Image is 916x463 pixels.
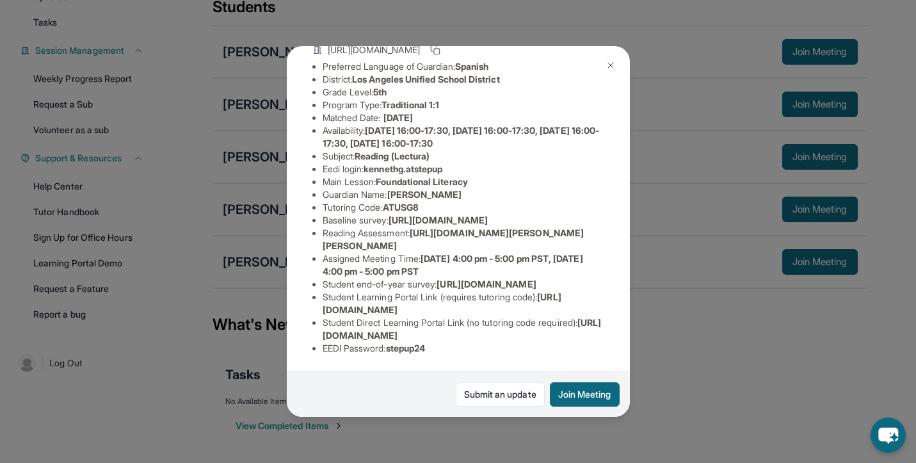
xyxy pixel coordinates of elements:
li: Tutoring Code : [323,201,604,214]
span: 5th [373,86,387,97]
span: [DATE] 4:00 pm - 5:00 pm PST, [DATE] 4:00 pm - 5:00 pm PST [323,253,583,277]
span: [DATE] [383,112,413,123]
span: stepup24 [386,343,426,353]
img: Close Icon [606,60,616,70]
span: [URL][DOMAIN_NAME][PERSON_NAME][PERSON_NAME] [323,227,584,251]
button: Copy link [428,42,443,58]
li: Program Type: [323,99,604,111]
li: Baseline survey : [323,214,604,227]
li: EEDI Password : [323,342,604,355]
span: Los Angeles Unified School District [352,74,499,85]
li: Student end-of-year survey : [323,278,604,291]
li: Guardian Name : [323,188,604,201]
li: Assigned Meeting Time : [323,252,604,278]
span: Spanish [455,61,489,72]
span: [URL][DOMAIN_NAME] [389,215,488,225]
span: [URL][DOMAIN_NAME] [328,44,420,56]
li: Student Direct Learning Portal Link (no tutoring code required) : [323,316,604,342]
li: Reading Assessment : [323,227,604,252]
li: Subject : [323,150,604,163]
span: kennethg.atstepup [364,163,442,174]
button: Join Meeting [550,382,620,407]
a: Submit an update [456,382,545,407]
span: Traditional 1:1 [382,99,439,110]
li: District: [323,73,604,86]
li: Student Learning Portal Link (requires tutoring code) : [323,291,604,316]
li: Availability: [323,124,604,150]
li: Main Lesson : [323,175,604,188]
span: [PERSON_NAME] [387,189,462,200]
span: [DATE] 16:00-17:30, [DATE] 16:00-17:30, [DATE] 16:00-17:30, [DATE] 16:00-17:30 [323,125,600,149]
li: Grade Level: [323,86,604,99]
span: ATUSG8 [383,202,419,213]
button: chat-button [871,418,906,453]
span: Reading (Lectura) [355,150,430,161]
li: Matched Date: [323,111,604,124]
li: Eedi login : [323,163,604,175]
li: Preferred Language of Guardian: [323,60,604,73]
span: [URL][DOMAIN_NAME] [437,279,536,289]
span: Foundational Literacy [376,176,467,187]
